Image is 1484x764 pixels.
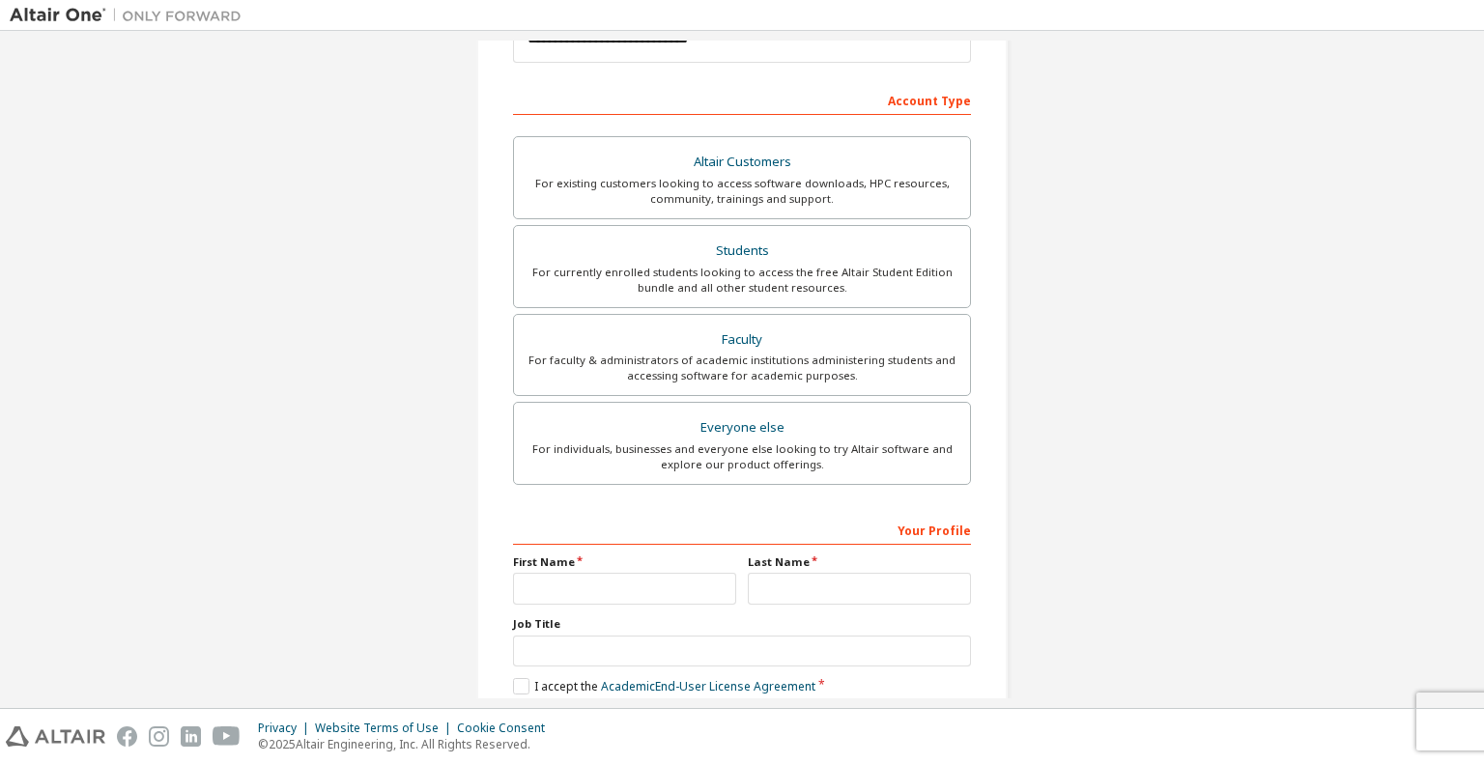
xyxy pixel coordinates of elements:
div: Your Profile [513,514,971,545]
div: For faculty & administrators of academic institutions administering students and accessing softwa... [526,353,958,383]
div: Website Terms of Use [315,721,457,736]
div: Privacy [258,721,315,736]
label: Job Title [513,616,971,632]
p: © 2025 Altair Engineering, Inc. All Rights Reserved. [258,736,556,752]
div: Cookie Consent [457,721,556,736]
label: Last Name [748,554,971,570]
img: youtube.svg [213,726,241,747]
div: Faculty [526,326,958,354]
div: Altair Customers [526,149,958,176]
div: For currently enrolled students looking to access the free Altair Student Edition bundle and all ... [526,265,958,296]
img: facebook.svg [117,726,137,747]
img: altair_logo.svg [6,726,105,747]
div: Everyone else [526,414,958,441]
div: For existing customers looking to access software downloads, HPC resources, community, trainings ... [526,176,958,207]
label: First Name [513,554,736,570]
label: I accept the [513,678,815,694]
div: For individuals, businesses and everyone else looking to try Altair software and explore our prod... [526,441,958,472]
img: instagram.svg [149,726,169,747]
div: Students [526,238,958,265]
div: Account Type [513,84,971,115]
img: Altair One [10,6,251,25]
a: Academic End-User License Agreement [601,678,815,694]
img: linkedin.svg [181,726,201,747]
